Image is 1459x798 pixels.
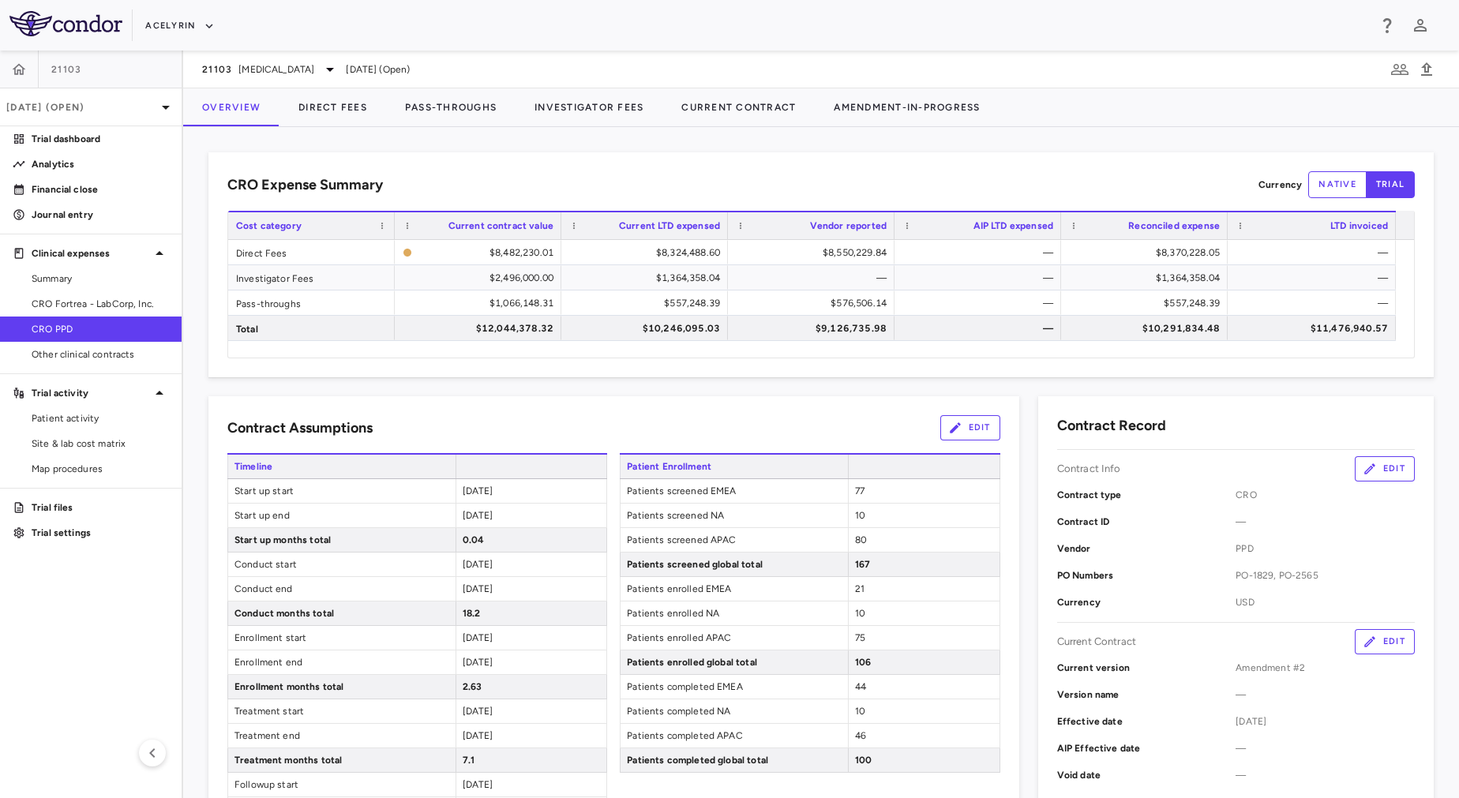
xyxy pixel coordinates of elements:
div: $11,476,940.57 [1242,316,1388,341]
span: Patients completed APAC [621,724,848,747]
div: — [909,316,1053,341]
button: Acelyrin [145,13,215,39]
div: $9,126,735.98 [742,316,887,341]
span: Enrollment start [228,626,456,650]
span: 10 [855,510,865,521]
button: Edit [1355,629,1415,654]
span: 21103 [51,63,81,76]
span: Patient activity [32,411,169,425]
div: $10,291,834.48 [1075,316,1220,341]
span: Patients enrolled APAC [621,626,848,650]
span: 75 [855,632,865,643]
p: Currency [1258,178,1302,192]
span: 100 [855,755,872,766]
button: Current Contract [662,88,815,126]
span: Patients completed NA [621,699,848,723]
button: trial [1366,171,1415,198]
span: 2.63 [463,681,482,692]
span: Treatment months total [228,748,456,772]
p: Trial dashboard [32,132,169,146]
span: Conduct end [228,577,456,601]
span: Patients screened global total [621,553,848,576]
span: [DATE] [463,559,493,570]
p: Effective date [1057,714,1236,729]
p: Contract type [1057,488,1236,502]
span: Amendment #2 [1236,661,1415,675]
span: Enrollment months total [228,675,456,699]
span: 21103 [202,63,232,76]
div: $1,364,358.04 [1075,265,1220,290]
span: Patients screened APAC [621,528,848,552]
span: LTD invoiced [1330,220,1388,231]
div: $557,248.39 [576,290,720,316]
span: — [1236,687,1415,702]
span: The contract record and uploaded budget values do not match. Please review the contract record an... [403,241,553,264]
span: Timeline [227,455,456,478]
span: CRO Fortrea - LabCorp, Inc. [32,297,169,311]
div: — [742,265,887,290]
span: Current contract value [448,220,553,231]
span: 80 [855,534,867,545]
p: Journal entry [32,208,169,222]
span: Patients completed global total [621,748,848,772]
span: Patients enrolled global total [621,650,848,674]
div: Pass-throughs [228,290,395,315]
span: CRO PPD [32,322,169,336]
p: Vendor [1057,541,1236,556]
h6: CRO Expense Summary [227,174,383,196]
span: 10 [855,608,865,619]
span: PPD [1236,541,1415,556]
p: Trial settings [32,526,169,540]
span: Summary [32,272,169,286]
p: [DATE] (Open) [6,100,156,114]
p: Current Contract [1057,635,1136,649]
span: Patients enrolled EMEA [621,577,848,601]
div: $12,044,378.32 [409,316,553,341]
button: Edit [940,415,1000,440]
div: $8,550,229.84 [742,240,887,265]
span: 167 [855,559,870,570]
span: [MEDICAL_DATA] [238,62,314,77]
span: [DATE] [463,632,493,643]
span: [DATE] [463,730,493,741]
span: 7.1 [463,755,474,766]
span: [DATE] [1236,714,1415,729]
div: $557,248.39 [1075,290,1220,316]
div: — [909,265,1053,290]
p: Version name [1057,687,1236,702]
span: [DATE] (Open) [346,62,410,77]
button: Direct Fees [279,88,386,126]
div: — [1242,265,1388,290]
span: Enrollment end [228,650,456,674]
span: [DATE] [463,706,493,717]
span: Patients completed EMEA [621,675,848,699]
span: CRO [1236,488,1415,502]
span: — [1236,741,1415,755]
div: $8,324,488.60 [576,240,720,265]
div: — [909,240,1053,265]
div: Investigator Fees [228,265,395,290]
span: [DATE] [463,779,493,790]
span: Start up months total [228,528,456,552]
h6: Contract Assumptions [227,418,373,439]
span: Current LTD expensed [619,220,720,231]
div: Total [228,316,395,340]
p: AIP Effective date [1057,741,1236,755]
img: logo-full-BYUhSk78.svg [9,11,122,36]
span: USD [1236,595,1415,609]
span: Start up end [228,504,456,527]
span: PO-1829, PO-2565 [1236,568,1415,583]
span: 0.04 [463,534,485,545]
button: Edit [1355,456,1415,481]
div: Direct Fees [228,240,395,264]
span: Vendor reported [810,220,887,231]
p: Financial close [32,182,169,197]
span: 10 [855,706,865,717]
span: 77 [855,485,865,496]
div: $1,066,148.31 [409,290,553,316]
span: Conduct months total [228,601,456,625]
p: Trial activity [32,386,150,400]
span: Followup start [228,773,456,796]
span: 18.2 [463,608,481,619]
span: Conduct start [228,553,456,576]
